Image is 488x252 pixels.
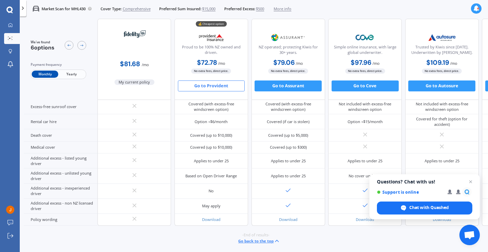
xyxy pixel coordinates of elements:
[224,6,255,12] span: Preferred Excess:
[450,61,457,66] span: / mo
[271,173,306,179] div: Applies to under 25
[377,202,472,214] span: Chat with Quashed
[255,80,322,91] button: Go to Assurant
[372,61,380,66] span: / mo
[426,58,449,67] b: $109.19
[202,6,215,12] span: $15,000
[202,203,220,209] div: May apply
[31,40,55,45] span: We've found
[101,6,122,12] span: Cover Type:
[256,101,321,112] div: Covered (with excess-free windscreen option)
[24,168,97,183] div: Additional excess - unlisted young driver
[268,69,308,74] span: No extra fees, direct price.
[24,214,97,226] div: Policy wording
[274,6,291,12] span: More info
[24,142,97,153] div: Medical cover
[117,27,153,41] img: Fidelity.png
[24,129,97,141] div: Death cover
[377,179,472,184] span: Questions? Chat with us!
[24,153,97,168] div: Additional excess - listed young driver
[179,44,243,58] div: Proud to be 100% NZ owned and driven.
[178,80,245,91] button: Go to Provident
[193,31,229,45] img: Provident.png
[31,44,55,51] span: 6 options
[267,119,309,124] div: Covered (if car is stolen)
[349,173,382,179] div: No cover under 21
[409,205,449,211] span: Chat with Quashed
[190,145,232,150] div: Covered (up to $10,000)
[433,217,451,222] a: Download
[115,79,155,85] span: My current policy
[185,173,237,179] div: Based on Open Driver Range
[24,114,97,129] div: Rental car hire
[190,133,232,138] div: Covered (up to $10,000)
[345,69,385,74] span: No extra fees, direct price.
[238,238,280,244] button: Go back to the top
[351,58,371,67] b: $97.96
[6,206,14,214] img: ACg8ocK6imZKw6tr82CfBkJiLQBmVFFMxn55NKXDB4X2HG2-qc3lDA=s96-c
[58,71,85,78] span: Yearly
[271,158,306,164] div: Applies to under 25
[268,133,308,138] div: Covered (up to $5,000)
[347,31,383,45] img: Cove.webp
[142,62,149,67] span: / mo
[195,119,228,124] div: Option <$6/month
[31,62,86,68] div: Payment frequency
[348,158,382,164] div: Applies to under 25
[123,6,151,12] span: Comprehensive
[422,69,462,74] span: No extra fees, direct price.
[332,80,399,91] button: Go to Cove
[425,173,459,179] div: Applies to under 25
[24,199,97,214] div: Additional excess - non NZ licensed driver
[179,101,244,112] div: Covered (with excess-free windscreen option)
[197,58,217,67] b: $72.78
[196,21,227,27] div: 💰 Cheapest option
[120,60,140,68] b: $81.68
[218,61,225,66] span: / mo
[42,6,86,12] p: Market Scan for MHL430
[33,5,39,12] img: car.f15378c7a67c060ca3f3.svg
[256,6,264,12] span: $500
[408,80,475,91] button: Go to Autosure
[191,69,231,74] span: No extra fees, direct price.
[256,44,320,58] div: NZ operated; protecting Kiwis for 30+ years.
[270,31,306,45] img: Assurant.png
[273,58,295,67] b: $79.06
[202,217,220,222] a: Download
[194,158,229,164] div: Applies to under 25
[242,232,270,238] span: -End of results-
[356,217,374,222] a: Download
[332,101,398,112] div: Not included with excess-free windscreen option
[409,116,475,127] div: Covered for theft (option for accident)
[409,101,475,112] div: Not included with excess-free windscreen option
[410,44,474,58] div: Trusted by Kiwis since [DATE]. Underwritten by [PERSON_NAME].
[32,71,58,78] span: Monthly
[333,44,397,58] div: Simple online insurance, with large global underwriter.
[24,184,97,199] div: Additional excess - inexperienced driver
[424,31,460,45] img: Autosure.webp
[159,6,201,12] span: Preferred Sum Insured:
[209,188,214,194] div: No
[425,158,459,164] div: Applies to under 25
[348,119,383,124] div: Option <$15/month
[459,225,480,245] a: Open chat
[24,99,97,114] div: Excess-free sunroof cover
[279,217,298,222] a: Download
[377,190,443,195] span: Support is online
[296,61,303,66] span: / mo
[270,145,307,150] div: Covered (up to $300)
